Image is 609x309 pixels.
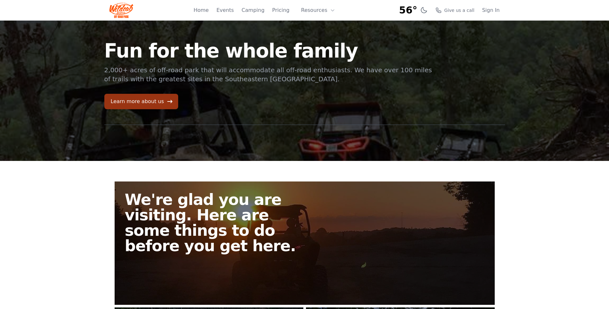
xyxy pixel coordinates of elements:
[104,66,433,84] p: 2,000+ acres of off-road park that will accommodate all off-road enthusiasts. We have over 100 mi...
[115,181,495,305] a: We're glad you are visiting. Here are some things to do before you get here.
[297,4,339,17] button: Resources
[194,6,209,14] a: Home
[399,4,417,16] span: 56°
[444,7,474,13] span: Give us a call
[104,41,433,60] h1: Fun for the whole family
[482,6,500,14] a: Sign In
[109,3,134,18] img: Wildcat Logo
[241,6,264,14] a: Camping
[435,7,474,13] a: Give us a call
[272,6,290,14] a: Pricing
[104,94,178,109] a: Learn more about us
[216,6,234,14] a: Events
[125,192,310,253] h2: We're glad you are visiting. Here are some things to do before you get here.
